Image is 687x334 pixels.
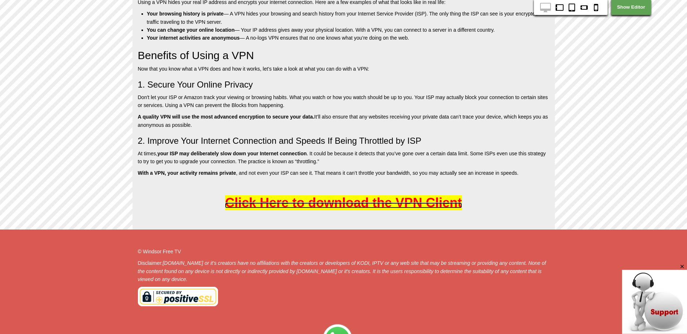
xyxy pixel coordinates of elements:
strong: your ISP may deliberately slow down your Internet connection [157,151,307,156]
strong: You can change your online location [147,27,235,33]
img: icon-tablet.png [566,3,577,12]
p: © Windsor Free TV [138,248,549,255]
li: — A no-logs VPN ensures that no one knows what you’re doing on the web. [147,34,549,42]
p: At times, . It could be because it detects that you’ve gone over a certain data limit. Some ISPs ... [138,150,549,166]
h3: 2. Improve Your Internet Connection and Speeds If Being Throttled by ISP [138,136,549,146]
li: — Your IP address gives away your physical location. With a VPN, you can connect to a server in a... [147,26,549,34]
p: Now that you know what a VPN does and how it works, let’s take a look at what you can do with a VPN: [138,65,549,73]
span: Click Here to download the VPN Client [225,195,462,210]
h2: Benefits of Using a VPN [138,49,549,61]
p: , and not even your ISP can see it. That means it can’t throttle your bandwidth, so you may actua... [138,169,549,177]
h3: 1. Secure Your Online Privacy [138,80,549,89]
em: [DOMAIN_NAME] or it's creators have no affiliations with the creators or developers of KODI, IPTV... [138,260,546,282]
iframe: chat widget [622,263,687,334]
strong: A quality VPN will use the most advanced encryption to secure your data. [138,114,314,120]
p: It’ll also ensure that any websites receiving your private data can’t trace your device, which ke... [138,113,549,129]
strong: Your browsing history is private [147,11,224,17]
strong: Your internet activities are anonymous [147,35,240,41]
li: — A VPN hides your browsing and search history from your Internet Service Provider (ISP). The onl... [147,10,549,26]
img: icon-phoneside.png [579,3,590,12]
img: icon-tabletside.png [554,3,565,12]
img: icon-phone.png [591,3,601,12]
img: positivessl_trust_seal_lg_222x54.png [138,287,218,306]
a: Click Here to download the VPN Client [225,202,462,208]
img: icon-desktop.png [540,3,551,12]
p: Disclaimer: [138,259,549,283]
p: Don't let your ISP or Amazon track your viewing or browsing habits. What you watch or how you wat... [138,93,549,110]
strong: With a VPN, your activity remains private [138,170,236,176]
